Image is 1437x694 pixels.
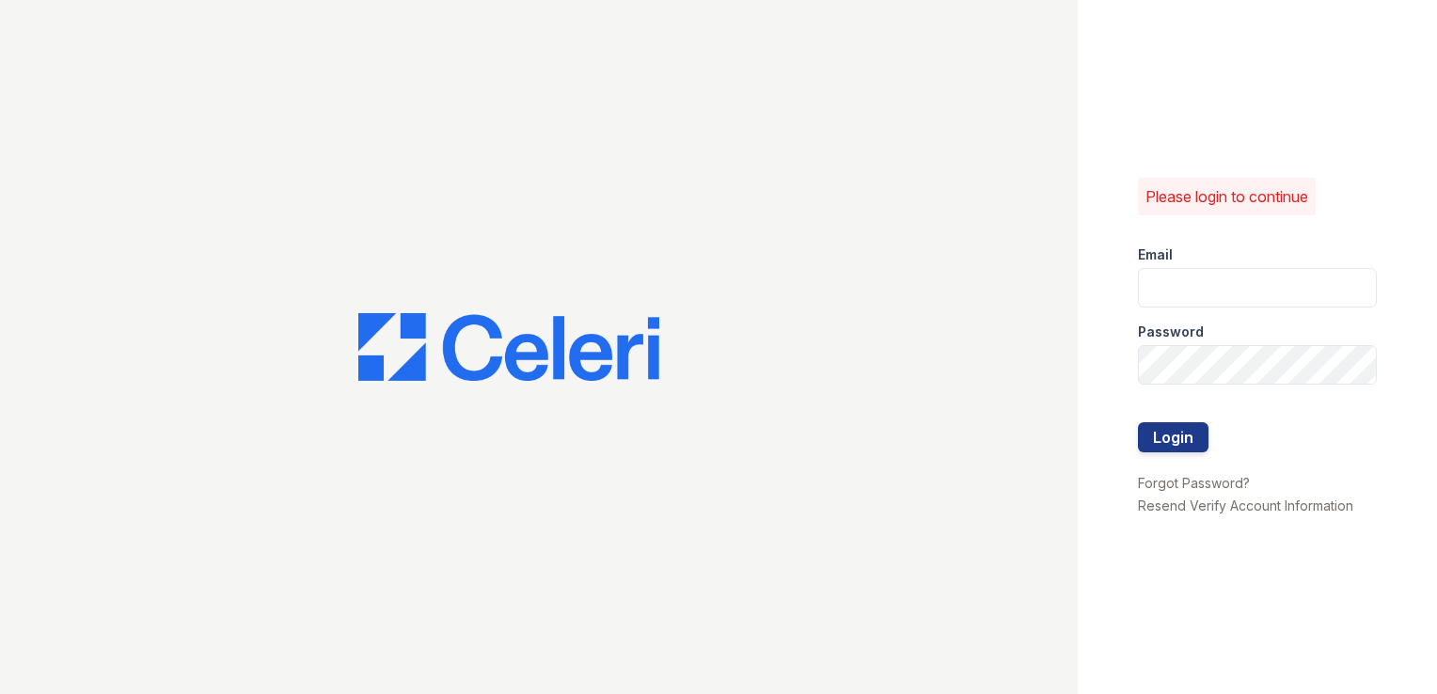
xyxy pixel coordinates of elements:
[1138,422,1208,452] button: Login
[358,313,659,381] img: CE_Logo_Blue-a8612792a0a2168367f1c8372b55b34899dd931a85d93a1a3d3e32e68fde9ad4.png
[1138,245,1173,264] label: Email
[1138,323,1204,341] label: Password
[1138,497,1353,513] a: Resend Verify Account Information
[1145,185,1308,208] p: Please login to continue
[1138,475,1250,491] a: Forgot Password?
